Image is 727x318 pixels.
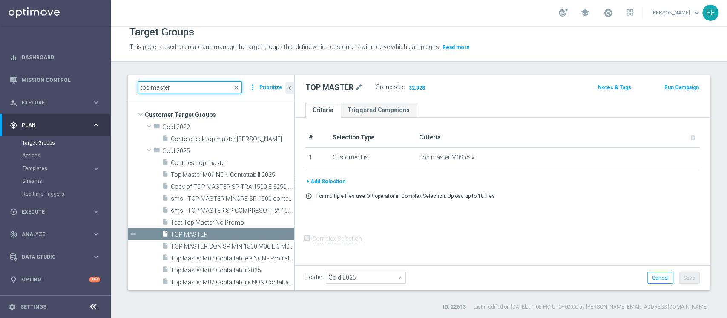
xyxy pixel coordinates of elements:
[329,128,416,147] th: Selection Type
[171,195,294,202] span: sms - TOP MASTER MINORE SP 1500 contattabil e profiling 09.07
[305,128,329,147] th: #
[647,272,673,284] button: Cancel
[10,121,17,129] i: gps_fixed
[22,149,110,162] div: Actions
[312,235,362,243] label: Complex Selection
[162,147,294,155] span: Gold 2025
[597,83,632,92] button: Notes & Tags
[473,304,708,311] label: Last modified on [DATE] at 1:05 PM UTC+02:00 by [PERSON_NAME][EMAIL_ADDRESS][DOMAIN_NAME]
[22,209,92,214] span: Execute
[162,206,169,216] i: insert_drive_file
[9,54,101,61] button: equalizer Dashboard
[92,208,100,216] i: keyboard_arrow_right
[305,177,346,186] button: + Add Selection
[153,123,160,133] i: folder
[405,84,406,91] label: :
[10,231,17,238] i: track_changes
[305,103,341,118] a: Criteria
[22,123,92,128] span: Plan
[419,134,441,141] span: Criteria
[285,82,294,94] button: chevron_left
[9,254,101,260] button: Data Studio keyboard_arrow_right
[341,103,417,118] a: Triggered Campaigns
[10,268,100,291] div: Optibot
[129,43,440,50] span: This page is used to create and manage the target groups that define which customers will receive...
[651,6,702,19] a: [PERSON_NAME]keyboard_arrow_down
[22,136,110,149] div: Target Groups
[22,178,89,185] a: Streams
[10,121,92,129] div: Plan
[171,136,294,143] span: Conto check top master Luigi
[171,207,294,214] span: sms - TOP MASTER SP COMPRESO TRA 1500 E 3250 contattabil e profiling 09.07
[580,8,590,17] span: school
[89,277,100,282] div: +10
[258,82,284,93] button: Prioritize
[22,100,92,105] span: Explore
[9,231,101,238] button: track_changes Analyze keyboard_arrow_right
[22,268,89,291] a: Optibot
[145,109,294,121] span: Customer Target Groups
[162,266,169,276] i: insert_drive_file
[171,183,294,191] span: Copy of TOP MASTER SP TRA 1500 E 3250 M06 - 0 M07 contattabili/non e profiling/no 09.07
[162,124,294,131] span: Gold 2022
[9,303,16,311] i: settings
[92,253,100,261] i: keyboard_arrow_right
[171,171,294,179] span: Top Master M09 NON Contattabili 2025
[162,278,169,288] i: insert_drive_file
[20,304,46,309] a: Settings
[305,274,322,281] label: Folder
[22,139,89,146] a: Target Groups
[92,165,100,173] i: keyboard_arrow_right
[10,46,100,69] div: Dashboard
[22,69,100,91] a: Mission Control
[442,43,471,52] button: Read more
[162,242,169,252] i: insert_drive_file
[23,166,92,171] div: Templates
[305,147,329,169] td: 1
[9,122,101,129] button: gps_fixed Plan keyboard_arrow_right
[22,188,110,200] div: Realtime Triggers
[248,81,257,93] i: more_vert
[22,175,110,188] div: Streams
[408,84,426,93] span: 32,928
[10,231,92,238] div: Analyze
[419,154,474,161] span: Top master M09.csv
[153,147,160,156] i: folder
[355,82,363,93] i: mode_edit
[162,194,169,204] i: insert_drive_file
[22,254,92,260] span: Data Studio
[22,191,89,197] a: Realtime Triggers
[22,165,101,172] button: Templates keyboard_arrow_right
[9,208,101,215] div: play_circle_outline Execute keyboard_arrow_right
[171,255,294,262] span: Top Master M07 Contattabile e NON - Profilati e NON
[9,99,101,106] button: person_search Explore keyboard_arrow_right
[10,208,92,216] div: Execute
[171,219,294,226] span: Test Top Master No Promo
[316,193,495,199] p: For multiple files use OR operator in Complex Selection. Upload up to 10 files
[129,26,194,38] h1: Target Groups
[10,99,17,107] i: person_search
[10,99,92,107] div: Explore
[162,254,169,264] i: insert_drive_file
[443,304,466,311] label: ID: 22613
[10,54,17,61] i: equalizer
[171,231,294,238] span: TOP MASTER
[92,230,100,238] i: keyboard_arrow_right
[22,152,89,159] a: Actions
[9,276,101,283] div: lightbulb Optibot +10
[92,98,100,107] i: keyboard_arrow_right
[233,84,240,91] span: close
[22,232,92,237] span: Analyze
[305,193,312,199] i: error_outline
[692,8,701,17] span: keyboard_arrow_down
[329,147,416,169] td: Customer List
[9,77,101,84] button: Mission Control
[171,279,294,286] span: Top Master M07 Contattabili e NON Contattabili 2025
[92,121,100,129] i: keyboard_arrow_right
[162,182,169,192] i: insert_drive_file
